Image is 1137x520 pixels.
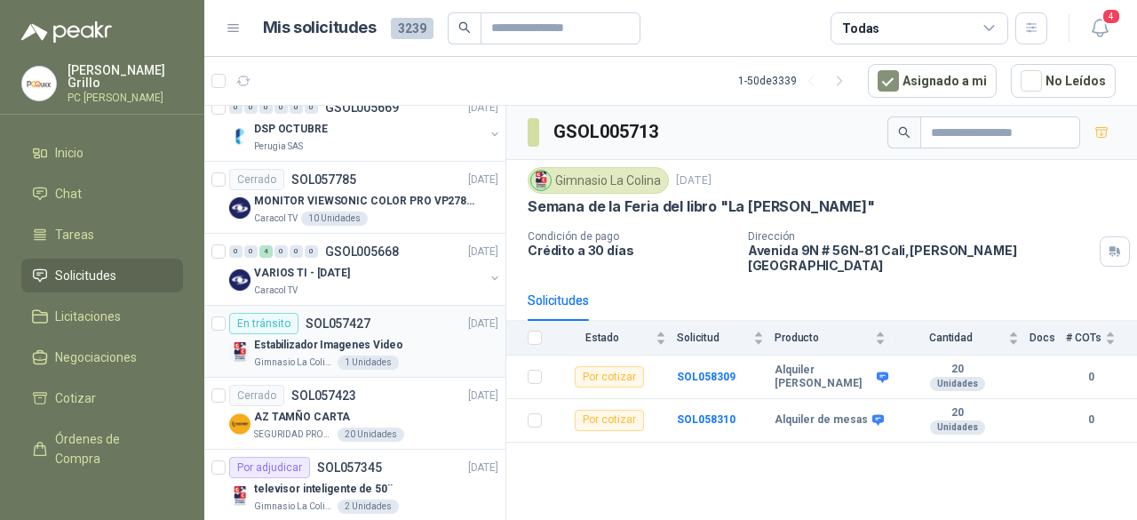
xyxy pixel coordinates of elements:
[229,197,250,219] img: Company Logo
[930,420,985,435] div: Unidades
[204,162,505,234] a: CerradoSOL057785[DATE] Company LogoMONITOR VIEWSONIC COLOR PRO VP2786-4KCaracol TV10 Unidades
[676,172,712,189] p: [DATE]
[775,332,871,344] span: Producto
[468,460,498,476] p: [DATE]
[1011,64,1116,98] button: No Leídos
[468,244,498,260] p: [DATE]
[229,269,250,291] img: Company Logo
[575,366,644,388] div: Por cotizar
[68,64,183,89] p: [PERSON_NAME] Grillo
[528,243,734,258] p: Crédito a 30 días
[930,377,985,391] div: Unidades
[458,21,471,34] span: search
[21,136,183,170] a: Inicio
[738,67,854,95] div: 1 - 50 de 3339
[55,143,83,163] span: Inicio
[21,340,183,374] a: Negociaciones
[896,321,1030,356] th: Cantidad
[291,389,356,402] p: SOL057423
[244,101,258,114] div: 0
[259,101,273,114] div: 0
[55,348,137,367] span: Negociaciones
[325,101,399,114] p: GSOL005669
[55,388,96,408] span: Cotizar
[290,245,303,258] div: 0
[254,337,403,354] p: Estabilizador Imagenes Video
[229,101,243,114] div: 0
[748,243,1093,273] p: Avenida 9N # 56N-81 Cali , [PERSON_NAME][GEOGRAPHIC_DATA]
[204,378,505,450] a: CerradoSOL057423[DATE] Company LogoAZ TAMÑO CARTASEGURIDAD PROVISER LTDA20 Unidades
[21,177,183,211] a: Chat
[338,356,399,370] div: 1 Unidades
[254,140,303,154] p: Perugia SAS
[317,461,382,474] p: SOL057345
[21,381,183,415] a: Cotizar
[1030,321,1066,356] th: Docs
[391,18,433,39] span: 3239
[553,118,661,146] h3: GSOL005713
[244,245,258,258] div: 0
[21,21,112,43] img: Logo peakr
[254,284,298,298] p: Caracol TV
[896,363,1019,377] b: 20
[896,406,1019,420] b: 20
[842,19,879,38] div: Todas
[55,225,94,244] span: Tareas
[68,92,183,103] p: PC [PERSON_NAME]
[775,321,896,356] th: Producto
[229,241,502,298] a: 0 0 4 0 0 0 GSOL005668[DATE] Company LogoVARIOS TI - [DATE]Caracol TV
[229,313,298,334] div: En tránsito
[325,245,399,258] p: GSOL005668
[748,230,1093,243] p: Dirección
[229,97,502,154] a: 0 0 0 0 0 0 GSOL005669[DATE] Company LogoDSP OCTUBREPerugia SAS
[22,67,56,100] img: Company Logo
[254,193,475,210] p: MONITOR VIEWSONIC COLOR PRO VP2786-4K
[1066,332,1101,344] span: # COTs
[338,428,404,442] div: 20 Unidades
[677,371,735,383] b: SOL058309
[229,485,250,507] img: Company Logo
[677,413,735,426] a: SOL058310
[528,167,669,194] div: Gimnasio La Colina
[1066,321,1137,356] th: # COTs
[21,259,183,292] a: Solicitudes
[55,266,116,285] span: Solicitudes
[229,245,243,258] div: 0
[775,364,872,391] b: Alquiler [PERSON_NAME]
[254,212,298,226] p: Caracol TV
[898,126,910,139] span: search
[259,245,273,258] div: 4
[305,101,318,114] div: 0
[575,410,644,431] div: Por cotizar
[254,356,334,370] p: Gimnasio La Colina
[775,413,868,428] b: Alquiler de mesas
[229,413,250,435] img: Company Logo
[677,332,750,344] span: Solicitud
[468,316,498,332] p: [DATE]
[1066,412,1116,428] b: 0
[896,332,1005,344] span: Cantidad
[229,125,250,147] img: Company Logo
[305,245,318,258] div: 0
[1066,369,1116,386] b: 0
[468,388,498,404] p: [DATE]
[254,265,350,282] p: VARIOS TI - [DATE]
[274,101,288,114] div: 0
[229,341,250,363] img: Company Logo
[553,321,677,356] th: Estado
[290,101,303,114] div: 0
[254,121,328,138] p: DSP OCTUBRE
[204,306,505,378] a: En tránsitoSOL057427[DATE] Company LogoEstabilizador Imagenes VideoGimnasio La Colina1 Unidades
[528,230,734,243] p: Condición de pago
[468,172,498,188] p: [DATE]
[306,317,370,330] p: SOL057427
[254,500,334,514] p: Gimnasio La Colina
[229,457,310,478] div: Por adjudicar
[1084,12,1116,44] button: 4
[528,197,875,216] p: Semana de la Feria del libro "La [PERSON_NAME]"
[55,307,121,326] span: Licitaciones
[254,409,350,426] p: AZ TAMÑO CARTA
[553,332,652,344] span: Estado
[1101,8,1121,25] span: 4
